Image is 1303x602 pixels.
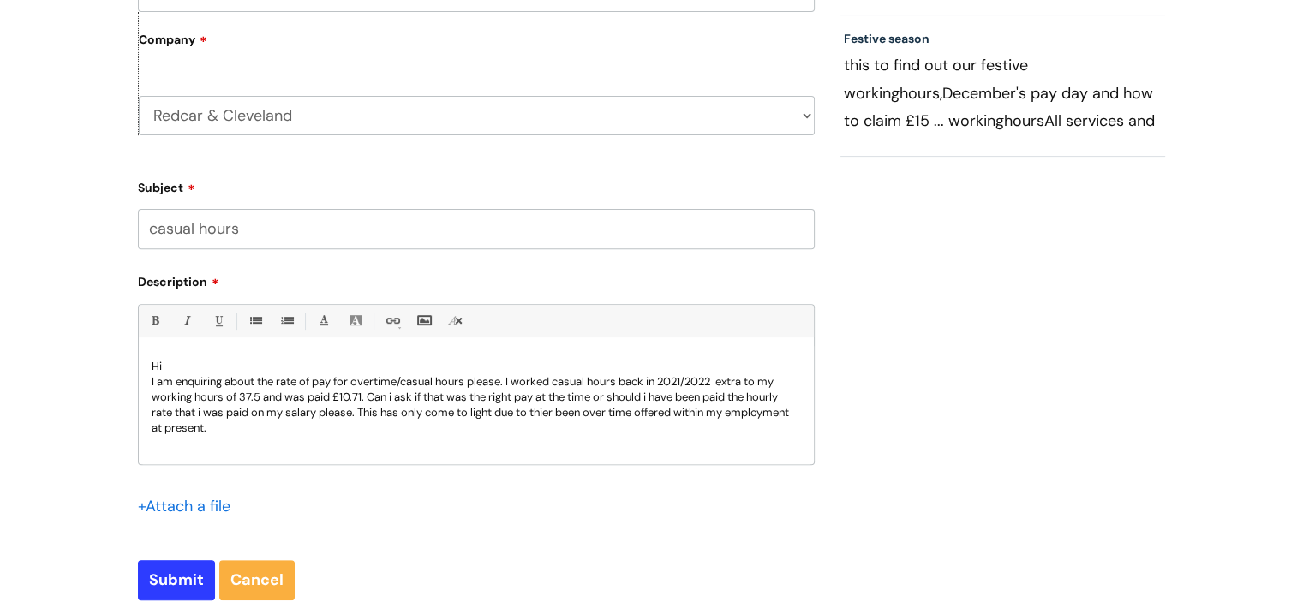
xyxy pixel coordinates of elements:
[344,310,366,331] a: Back Color
[138,492,241,520] div: Attach a file
[219,560,295,599] a: Cancel
[844,31,929,46] a: Festive season
[207,310,229,331] a: Underline(Ctrl-U)
[1004,110,1044,131] span: hours
[144,310,165,331] a: Bold (Ctrl-B)
[381,310,403,331] a: Link
[244,310,266,331] a: • Unordered List (Ctrl-Shift-7)
[844,51,1163,134] p: this to find out our festive working December's pay day and how to claim £15 ... working All serv...
[445,310,466,331] a: Remove formatting (Ctrl-\)
[139,27,815,65] label: Company
[152,359,801,374] p: Hi
[313,310,334,331] a: Font Color
[138,175,815,195] label: Subject
[138,269,815,289] label: Description
[152,374,801,436] p: I am enquiring about the rate of pay for overtime/casual hours please. I worked casual hours back...
[138,560,215,599] input: Submit
[276,310,297,331] a: 1. Ordered List (Ctrl-Shift-8)
[413,310,434,331] a: Insert Image...
[900,83,942,104] span: hours,
[176,310,197,331] a: Italic (Ctrl-I)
